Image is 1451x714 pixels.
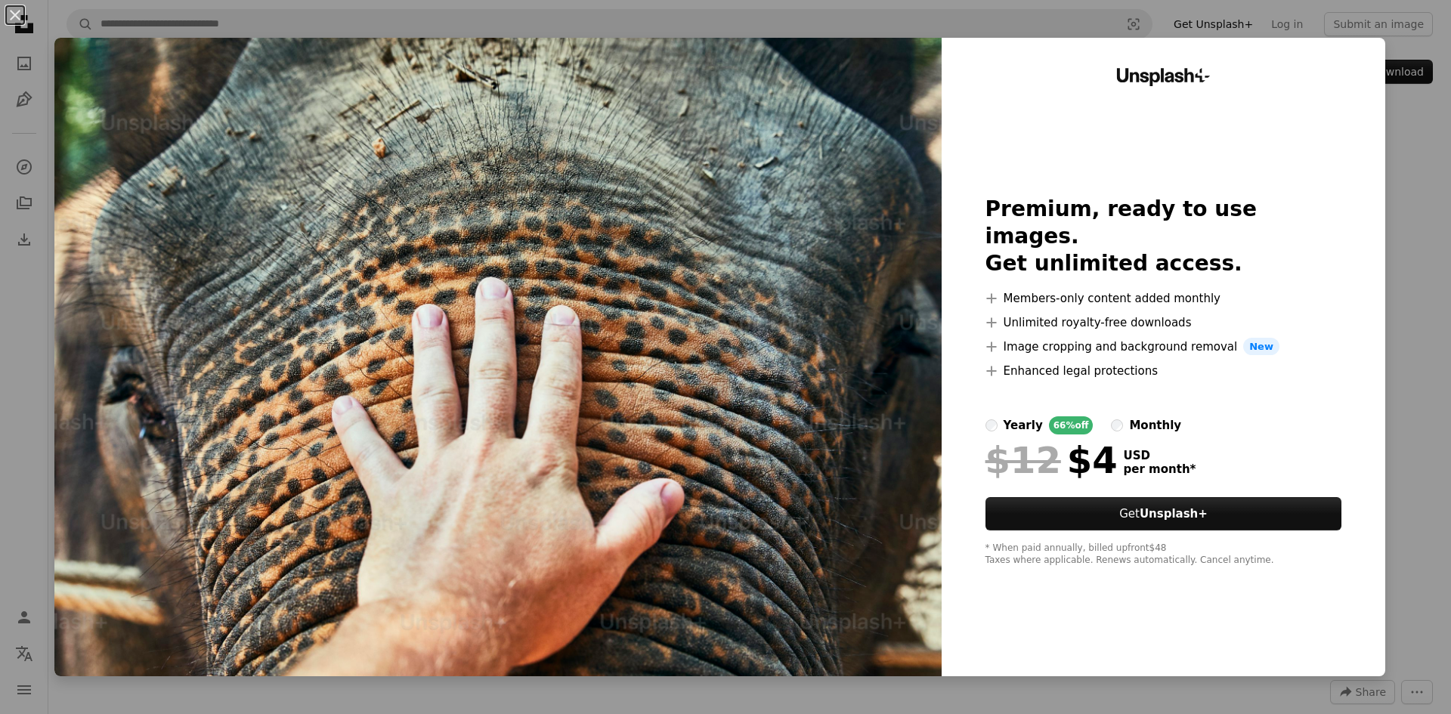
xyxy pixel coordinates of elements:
div: * When paid annually, billed upfront $48 Taxes where applicable. Renews automatically. Cancel any... [985,542,1342,567]
strong: Unsplash+ [1140,507,1208,521]
button: GetUnsplash+ [985,497,1342,530]
li: Enhanced legal protections [985,362,1342,380]
div: monthly [1129,416,1181,434]
span: $12 [985,440,1061,480]
h2: Premium, ready to use images. Get unlimited access. [985,196,1342,277]
span: USD [1124,449,1196,462]
li: Members-only content added monthly [985,289,1342,308]
li: Image cropping and background removal [985,338,1342,356]
div: 66% off [1049,416,1094,434]
li: Unlimited royalty-free downloads [985,314,1342,332]
input: yearly66%off [985,419,998,431]
div: $4 [985,440,1118,480]
span: New [1243,338,1279,356]
input: monthly [1111,419,1123,431]
span: per month * [1124,462,1196,476]
div: yearly [1004,416,1043,434]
